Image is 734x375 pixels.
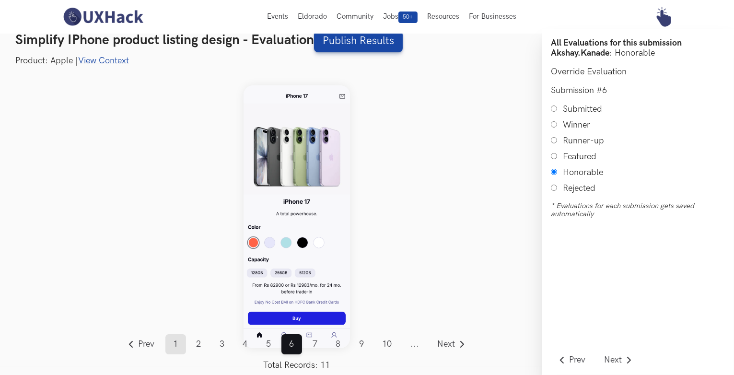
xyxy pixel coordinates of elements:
a: Go to next submission [596,350,641,370]
label: * Evaluations for each submission gets saved automatically [551,202,725,218]
a: Page 3 [212,334,233,354]
span: Prev [139,340,155,349]
span: ... [403,334,427,354]
img: UXHack-logo.png [60,7,146,27]
label: Featured [563,152,596,162]
nav: Drawer Pagination [551,350,640,370]
span: Prev [569,356,585,364]
img: Your profile pic [653,7,674,27]
h3: Simplify IPhone product listing design - Evaluation [15,31,719,52]
a: Page 8 [328,334,349,354]
span: Next [438,340,455,349]
a: Go to next page [430,334,474,354]
a: Page 5 [258,334,279,354]
label: Honorable [563,167,603,177]
label: Runner-up [563,136,604,146]
span: 50+ [398,12,418,23]
strong: Akshay.Kanade [551,48,609,58]
a: Page 2 [188,334,209,354]
a: Go to previous page [120,334,163,354]
label: All Evaluations for this submission [551,38,682,48]
span: Next [604,356,622,364]
a: Go to previous submission [551,350,594,370]
label: Submitted [563,104,602,114]
nav: Pagination [120,334,474,370]
label: Rejected [563,183,595,193]
a: Publish Results [314,31,403,52]
a: Page 7 [305,334,326,354]
a: Page 4 [235,334,256,354]
h6: Override Evaluation [551,67,725,77]
p: : Honorable [551,48,725,58]
a: Page 10 [374,334,400,354]
a: Page 9 [351,334,372,354]
h6: Submission #6 [551,85,725,95]
label: Winner [563,120,590,130]
a: View Context [78,56,129,66]
label: Total Records: 11 [120,360,474,370]
a: Page 6 [281,334,302,354]
p: Product: Apple | [15,55,719,67]
a: Page 1 [165,334,186,354]
img: Submission Image [244,85,350,348]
